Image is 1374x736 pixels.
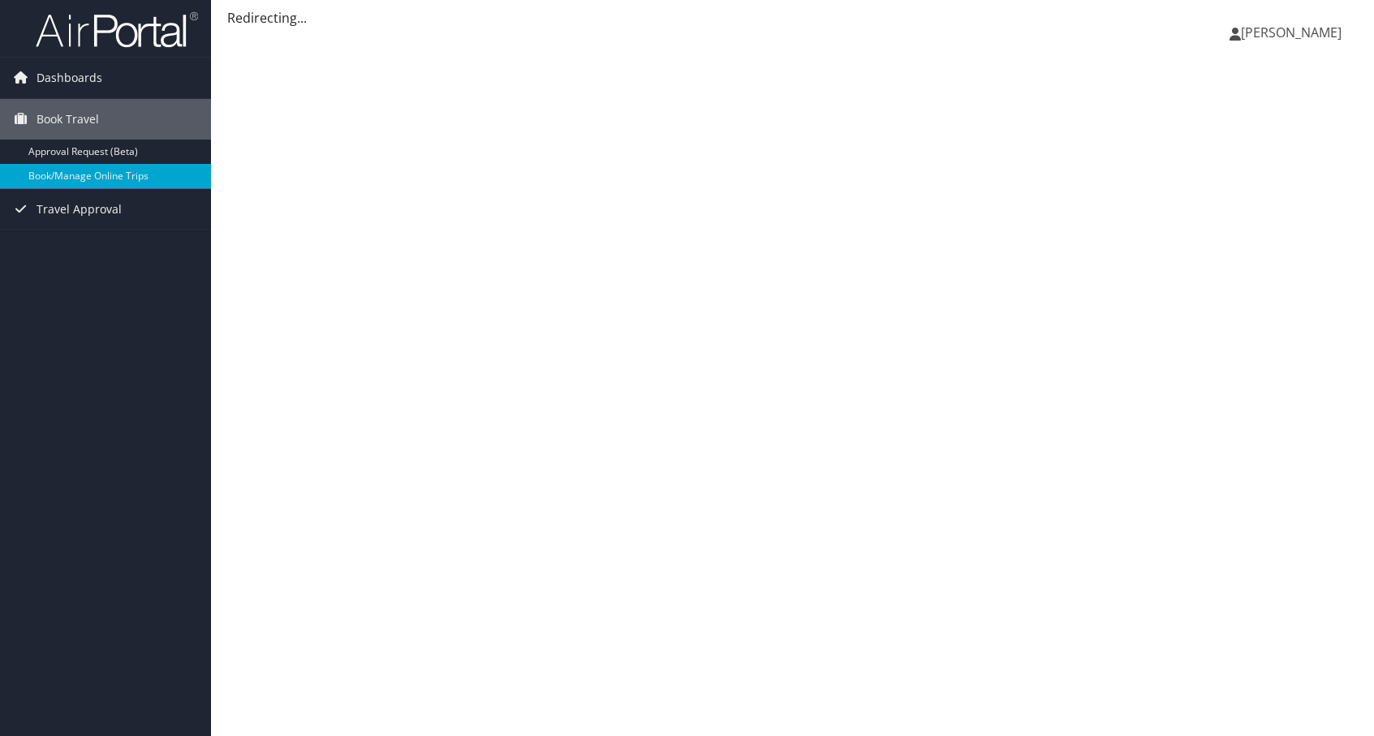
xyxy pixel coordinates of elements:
[37,189,122,230] span: Travel Approval
[227,8,1358,28] div: Redirecting...
[1230,8,1358,57] a: [PERSON_NAME]
[36,11,198,49] img: airportal-logo.png
[37,99,99,140] span: Book Travel
[1241,24,1342,41] span: [PERSON_NAME]
[37,58,102,98] span: Dashboards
